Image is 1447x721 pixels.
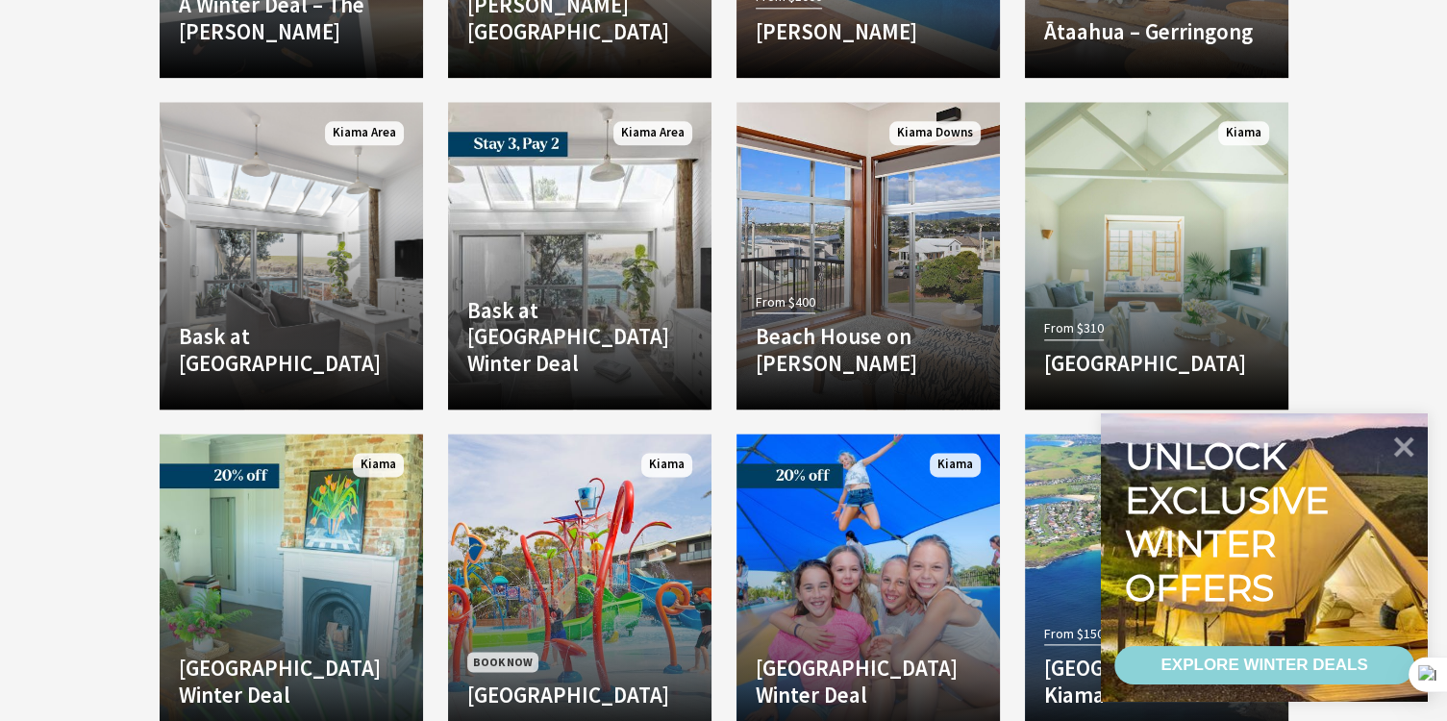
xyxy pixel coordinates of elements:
h4: [GEOGRAPHIC_DATA] [1044,350,1269,377]
span: From $150 [1044,623,1104,645]
h4: [PERSON_NAME] [756,18,981,45]
span: Kiama Downs [889,121,981,145]
span: Kiama Area [613,121,692,145]
h4: [GEOGRAPHIC_DATA] Winter Deal [756,655,981,708]
span: Kiama [353,453,404,477]
h4: Bask at [GEOGRAPHIC_DATA] Winter Deal [467,297,692,377]
span: Kiama [1218,121,1269,145]
a: Another Image Used Bask at [GEOGRAPHIC_DATA] Winter Deal Kiama Area [448,102,711,410]
span: From $400 [756,291,815,313]
span: Kiama [930,453,981,477]
a: From $400 Beach House on [PERSON_NAME] Kiama Downs [736,102,1000,410]
a: EXPLORE WINTER DEALS [1114,646,1414,684]
a: Another Image Used Bask at [GEOGRAPHIC_DATA] Kiama Area [160,102,423,410]
h4: [GEOGRAPHIC_DATA] Kiama [1044,655,1269,708]
span: Kiama [641,453,692,477]
h4: Beach House on [PERSON_NAME] [756,323,981,376]
h4: [GEOGRAPHIC_DATA] [467,682,692,709]
span: Book Now [467,652,538,672]
h4: [GEOGRAPHIC_DATA] Winter Deal [179,655,404,708]
span: Kiama Area [325,121,404,145]
h4: Bask at [GEOGRAPHIC_DATA] [179,323,404,376]
div: EXPLORE WINTER DEALS [1160,646,1367,684]
span: From $310 [1044,317,1104,339]
div: Unlock exclusive winter offers [1125,435,1337,609]
h4: Ātaahua – Gerringong [1044,18,1269,45]
a: Another Image Used From $310 [GEOGRAPHIC_DATA] Kiama [1025,102,1288,410]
